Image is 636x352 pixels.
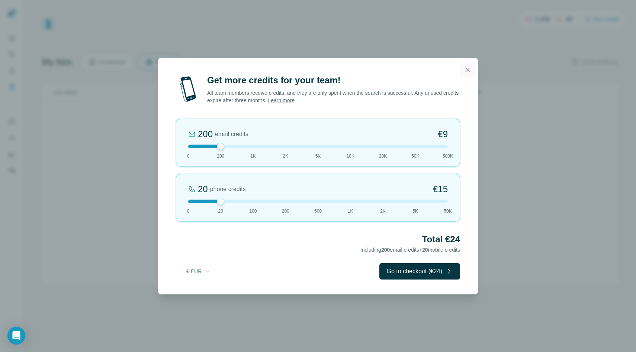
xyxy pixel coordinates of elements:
[379,153,387,159] span: 20K
[348,208,353,214] span: 1K
[381,247,390,253] span: 200
[412,208,418,214] span: 5K
[181,265,216,278] button: € EUR
[360,247,460,253] span: Including email credits + mobile credits
[315,153,321,159] span: 5K
[314,208,322,214] span: 500
[347,153,354,159] span: 10K
[433,183,448,195] span: €15
[176,233,460,245] h2: Total €24
[249,208,257,214] span: 100
[443,153,453,159] span: 500K
[7,327,25,345] div: Open Intercom Messenger
[444,208,452,214] span: 50K
[215,130,248,139] span: email credits
[380,208,386,214] span: 2K
[218,208,223,214] span: 20
[268,97,295,103] a: Learn more
[207,89,460,104] p: All team members receive credits, and they are only spent when the search is successful. Any unus...
[282,208,289,214] span: 200
[210,185,246,194] span: phone credits
[187,208,190,214] span: 0
[438,128,448,140] span: €9
[198,183,208,195] div: 20
[176,74,200,104] img: mobile-phone
[422,247,428,253] span: 20
[217,153,224,159] span: 200
[187,153,190,159] span: 0
[411,153,419,159] span: 50K
[283,153,288,159] span: 2K
[379,263,460,280] button: Go to checkout (€24)
[250,153,256,159] span: 1K
[198,128,213,140] div: 200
